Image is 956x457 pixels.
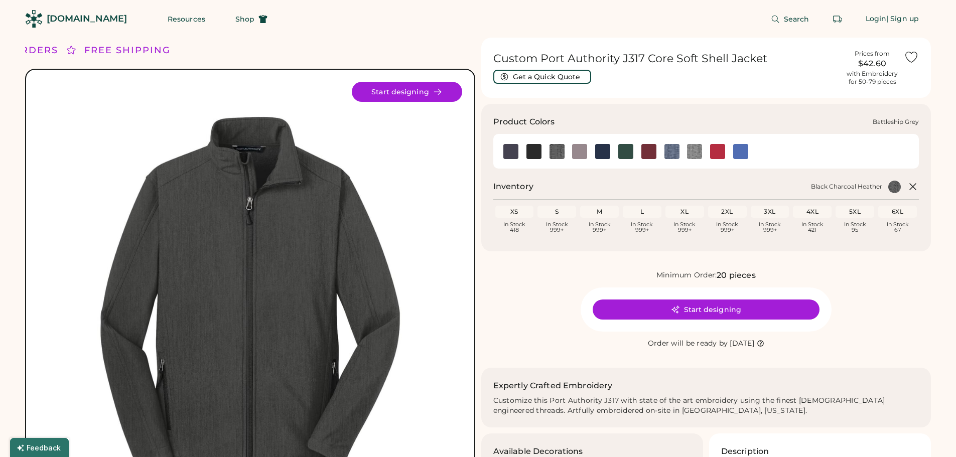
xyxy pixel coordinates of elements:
div: Battleship Grey [873,118,919,126]
div: In Stock 418 [497,222,532,233]
div: 2XL [710,208,745,216]
div: Black [526,144,541,159]
div: Rich Red [710,144,725,159]
img: Maroon Swatch Image [641,144,656,159]
div: Maroon [641,144,656,159]
div: Order will be ready by [648,339,728,349]
div: [DOMAIN_NAME] [47,13,127,25]
h2: Inventory [493,181,533,193]
div: Battleship Grey [503,144,518,159]
div: 5XL [838,208,872,216]
img: Pearl Grey Heather Swatch Image [687,144,702,159]
div: In Stock 999+ [582,222,617,233]
div: Deep Smoke [572,144,587,159]
div: 3XL [753,208,787,216]
div: Black Charcoal Heather [550,144,565,159]
img: Black Charcoal Heather Swatch Image [550,144,565,159]
div: FREE SHIPPING [84,44,171,57]
div: | Sign up [886,14,919,24]
button: Retrieve an order [828,9,848,29]
div: In Stock 999+ [710,222,745,233]
iframe: Front Chat [908,412,951,455]
div: Minimum Order: [656,270,717,280]
div: XS [497,208,532,216]
div: In Stock 67 [880,222,915,233]
div: Black Charcoal Heather [811,183,882,191]
div: In Stock 95 [838,222,872,233]
div: Dress Blue Navy [595,144,610,159]
div: Login [866,14,887,24]
div: M [582,208,617,216]
button: Shop [223,9,280,29]
h1: Custom Port Authority J317 Core Soft Shell Jacket [493,52,841,66]
div: L [625,208,659,216]
img: Rendered Logo - Screens [25,10,43,28]
div: S [539,208,574,216]
div: 20 pieces [717,269,755,281]
img: Black Swatch Image [526,144,541,159]
span: Shop [235,16,254,23]
div: In Stock 999+ [539,222,574,233]
img: Battleship Grey Swatch Image [503,144,518,159]
div: In Stock 999+ [753,222,787,233]
span: Search [784,16,809,23]
div: Pearl Grey Heather [687,144,702,159]
div: 6XL [880,208,915,216]
button: Start designing [352,82,462,102]
h3: Product Colors [493,116,555,128]
button: Start designing [593,299,820,320]
div: Forest Green [618,144,633,159]
img: Rich Red Swatch Image [710,144,725,159]
div: [DATE] [730,339,754,349]
div: Navy Heather [664,144,679,159]
button: Resources [156,9,217,29]
img: Deep Smoke Swatch Image [572,144,587,159]
img: Dress Blue Navy Swatch Image [595,144,610,159]
img: Forest Green Swatch Image [618,144,633,159]
div: 4XL [795,208,830,216]
div: In Stock 999+ [667,222,702,233]
div: with Embroidery for 50-79 pieces [847,70,898,86]
div: In Stock 421 [795,222,830,233]
h2: Expertly Crafted Embroidery [493,380,613,392]
div: True Royal [733,144,748,159]
img: Navy Heather Swatch Image [664,144,679,159]
div: Prices from [855,50,890,58]
div: $42.60 [847,58,898,70]
button: Search [759,9,822,29]
img: True Royal Swatch Image [733,144,748,159]
div: Customize this Port Authority J317 with state of the art embroidery using the finest [DEMOGRAPHIC... [493,396,919,416]
button: Get a Quick Quote [493,70,591,84]
div: XL [667,208,702,216]
div: In Stock 999+ [625,222,659,233]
